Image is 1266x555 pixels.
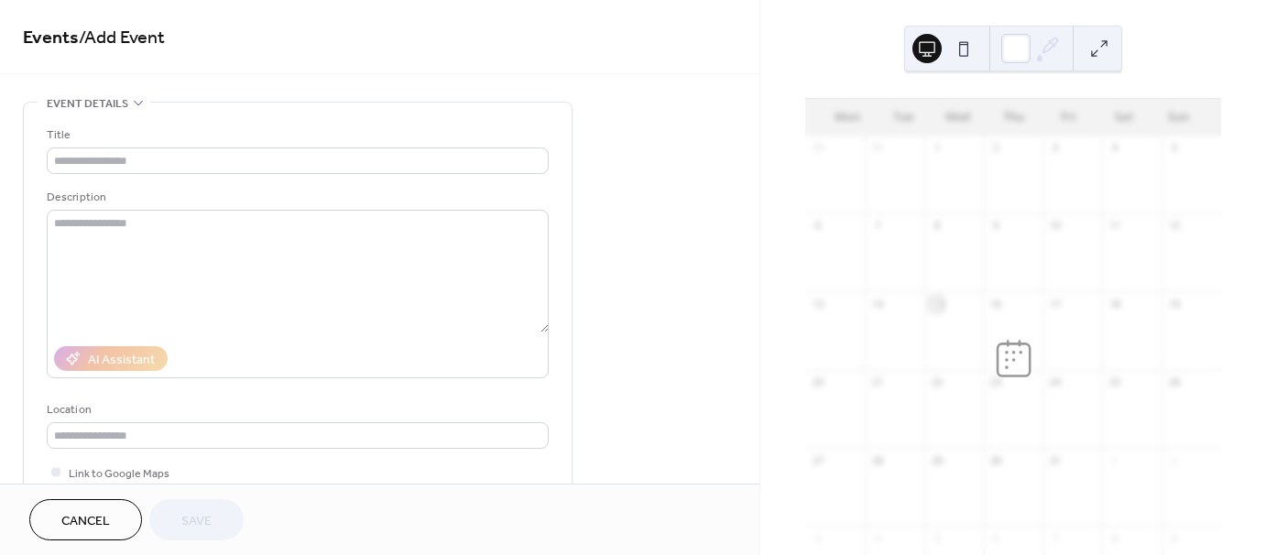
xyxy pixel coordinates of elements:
[47,94,128,114] span: Event details
[47,125,545,145] div: Title
[870,297,884,310] div: 14
[870,375,884,389] div: 21
[1096,99,1151,136] div: Sat
[1167,375,1181,389] div: 26
[989,531,1003,545] div: 6
[1049,141,1063,155] div: 3
[870,141,884,155] div: 30
[989,453,1003,467] div: 30
[23,20,79,56] a: Events
[870,531,884,545] div: 4
[989,375,1003,389] div: 23
[811,375,824,389] div: 20
[811,297,824,310] div: 13
[989,297,1003,310] div: 16
[1108,219,1121,233] div: 11
[1108,141,1121,155] div: 4
[811,531,824,545] div: 3
[986,99,1041,136] div: Thu
[811,219,824,233] div: 6
[1108,297,1121,310] div: 18
[1108,453,1121,467] div: 1
[1151,99,1206,136] div: Sun
[875,99,930,136] div: Tue
[1049,297,1063,310] div: 17
[930,297,944,310] div: 15
[1167,531,1181,545] div: 9
[930,453,944,467] div: 29
[61,512,110,531] span: Cancel
[1167,297,1181,310] div: 19
[930,531,944,545] div: 5
[1041,99,1096,136] div: Fri
[47,188,545,207] div: Description
[29,499,142,540] button: Cancel
[1049,375,1063,389] div: 24
[989,219,1003,233] div: 9
[989,141,1003,155] div: 2
[870,453,884,467] div: 28
[1049,531,1063,545] div: 7
[1108,375,1121,389] div: 25
[1167,219,1181,233] div: 12
[930,375,944,389] div: 22
[1167,453,1181,467] div: 2
[811,453,824,467] div: 27
[811,141,824,155] div: 29
[820,99,875,136] div: Mon
[930,219,944,233] div: 8
[79,20,165,56] span: / Add Event
[69,464,169,484] span: Link to Google Maps
[870,219,884,233] div: 7
[1108,531,1121,545] div: 8
[930,141,944,155] div: 1
[931,99,986,136] div: Wed
[1049,453,1063,467] div: 31
[1167,141,1181,155] div: 5
[47,400,545,419] div: Location
[1049,219,1063,233] div: 10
